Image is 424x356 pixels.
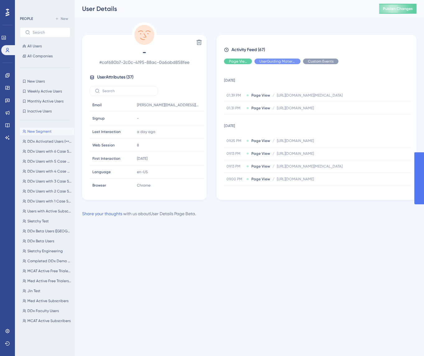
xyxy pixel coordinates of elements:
[61,16,68,21] span: New
[20,237,74,245] button: DDx Beta Users
[273,106,274,111] span: /
[277,93,342,98] span: [URL][DOMAIN_NAME][MEDICAL_DATA]
[277,106,314,111] span: [URL][DOMAIN_NAME]
[90,47,199,57] span: -
[20,78,70,85] button: New Users
[308,59,333,64] span: Custom Events
[224,69,411,89] td: [DATE]
[27,278,72,283] span: Med Active Free Trialers (First Interaction <[DATE])
[226,138,244,143] span: 09.25 PM
[231,46,265,54] span: Activity Feed (67)
[27,169,72,174] span: DDx Users with 4 Case Starts
[82,4,364,13] div: User Details
[251,189,270,194] span: Page View
[137,143,139,148] span: 8
[20,88,70,95] button: Weekly Active Users
[273,93,274,98] span: /
[251,177,270,182] span: Page View
[27,179,72,184] span: DDx Users with 3 Case Starts
[224,115,411,135] td: [DATE]
[27,239,54,244] span: DDx Beta Users
[20,257,74,265] button: Completed DDx Demo Tutorial Case
[226,164,244,169] span: 09.13 PM
[27,249,63,254] span: Sketchy Engineering
[92,169,111,174] span: Language
[277,164,342,169] span: [URL][DOMAIN_NAME][MEDICAL_DATA]
[379,4,417,14] button: Publish Changes
[27,79,45,84] span: New Users
[137,183,151,188] span: Chrome
[92,102,102,107] span: Email
[92,129,121,134] span: Last Interaction
[97,74,133,81] span: User Attributes ( 37 )
[137,156,147,161] time: [DATE]
[27,44,42,49] span: All Users
[102,89,153,93] input: Search
[27,129,52,134] span: New Segment
[251,164,270,169] span: Page View
[251,93,270,98] span: Page View
[27,199,72,204] span: DDx Users with 1 Case Start
[259,59,296,64] span: UserGuiding Material
[226,106,244,111] span: 01.31 PM
[20,287,74,295] button: Jin Test
[20,307,74,315] button: DDx Faculty Users
[27,99,63,104] span: Monthly Active Users
[137,130,155,134] time: a day ago
[20,16,33,21] div: PEOPLE
[20,168,74,175] button: DDx Users with 4 Case Starts
[92,183,106,188] span: Browser
[398,331,417,350] iframe: UserGuiding AI Assistant Launcher
[226,189,244,194] span: 02.15 PM
[20,158,74,165] button: DDx Users with 5 Case Starts
[27,268,72,273] span: MCAT Active Free Trialers (First Interaction <[DATE])
[226,93,244,98] span: 01.39 PM
[27,318,71,323] span: MCAT Active Subscribers
[92,143,115,148] span: Web Session
[273,189,274,194] span: /
[137,169,148,174] span: en-US
[251,106,270,111] span: Page View
[27,219,49,224] span: Sketchy Test
[20,52,70,60] button: All Companies
[27,288,40,293] span: Jin Test
[20,317,74,325] button: MCAT Active Subscribers
[27,189,72,194] span: DDx Users with 2 Case Start
[251,151,270,156] span: Page View
[92,156,120,161] span: First Interaction
[273,177,274,182] span: /
[273,151,274,156] span: /
[20,42,70,50] button: All Users
[20,148,74,155] button: DDx Users with 6 Case Starts
[277,151,314,156] span: [URL][DOMAIN_NAME]
[27,229,72,234] span: DDx Beta Users ([GEOGRAPHIC_DATA])
[20,217,74,225] button: Sketchy Test
[90,59,199,66] span: # caf680b7-2c0c-4195-88ac-0a6abd858fee
[33,30,65,35] input: Search
[20,128,74,135] button: New Segment
[27,259,72,263] span: Completed DDx Demo Tutorial Case
[27,298,68,303] span: Med Active Subscribers
[20,277,74,285] button: Med Active Free Trialers (First Interaction <[DATE])
[277,138,314,143] span: [URL][DOMAIN_NAME]
[20,267,74,275] button: MCAT Active Free Trialers (First Interaction <[DATE])
[20,197,74,205] button: DDx Users with 1 Case Start
[82,211,122,216] a: Share your thoughts
[251,138,270,143] span: Page View
[20,107,70,115] button: Inactive Users
[137,102,199,107] span: [PERSON_NAME][EMAIL_ADDRESS][PERSON_NAME][DOMAIN_NAME]
[20,247,74,255] button: Sketchy Engineering
[27,149,72,154] span: DDx Users with 6 Case Starts
[20,207,74,215] button: Users with Active Subscriptions (Med, [GEOGRAPHIC_DATA], NP) Exclude DDx Institutional Schools & ...
[27,159,72,164] span: DDx Users with 5 Case Starts
[27,54,53,59] span: All Companies
[82,210,196,217] div: with us about User Details Page Beta .
[20,138,74,145] button: DDx Activated Users (>=1 Case Starts)
[273,138,274,143] span: /
[229,59,247,64] span: Page View
[273,164,274,169] span: /
[137,116,139,121] span: -
[226,177,244,182] span: 09.00 PM
[20,297,74,305] button: Med Active Subscribers
[383,6,413,11] span: Publish Changes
